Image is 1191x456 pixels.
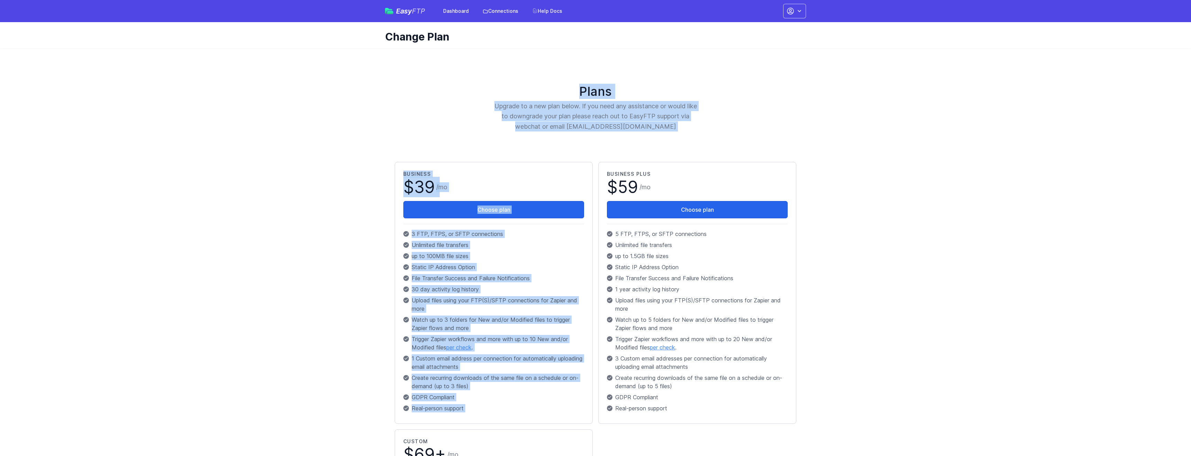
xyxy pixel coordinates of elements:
[436,182,447,192] span: /
[607,252,788,260] p: up to 1.5GB file sizes
[607,285,788,293] p: 1 year activity log history
[528,5,566,17] a: Help Docs
[403,230,584,238] p: 3 FTP, FTPS, or SFTP connections
[412,7,425,15] span: FTP
[403,316,584,332] p: Watch up to 3 folders for New and/or Modified files to trigger Zapier flows and more
[412,335,584,352] span: Trigger Zapier workflows and more with up to 10 New and/or Modified files .
[607,374,788,390] p: Create recurring downloads of the same file on a schedule or on-demand (up to 5 files)
[403,374,584,390] p: Create recurring downloads of the same file on a schedule or on-demand (up to 3 files)
[385,8,393,14] img: easyftp_logo.png
[607,179,638,195] span: $
[607,263,788,271] p: Static IP Address Option
[403,201,584,218] button: Choose plan
[403,296,584,313] p: Upload files using your FTP(S)/SFTP connections for Zapier and more
[439,5,473,17] a: Dashboard
[494,101,697,131] p: Upgrade to a new plan below. If you need any assistance or would like to downgrade your plan plea...
[615,335,788,352] span: Trigger Zapier workflows and more with up to 20 New and/or Modified files .
[403,241,584,249] p: Unlimited file transfers
[403,438,584,445] h2: Custom
[392,84,799,98] h1: Plans
[607,393,788,401] p: GDPR Compliant
[403,263,584,271] p: Static IP Address Option
[403,171,584,177] h2: Business
[414,177,435,197] span: 39
[403,285,584,293] p: 30 day activity log history
[607,296,788,313] p: Upload files using your FTP(S)/SFTP connections for Zapier and more
[618,177,638,197] span: 59
[403,354,584,371] p: 1 Custom email address per connection for automatically uploading email attachments
[446,344,472,351] a: per check
[607,241,788,249] p: Unlimited file transfers
[639,182,651,192] span: /
[607,201,788,218] button: Choose plan
[607,230,788,238] p: 5 FTP, FTPS, or SFTP connections
[607,316,788,332] p: Watch up to 5 folders for New and/or Modified files to trigger Zapier flows and more
[607,354,788,371] p: 3 Custom email addresses per connection for automatically uploading email attachments
[403,179,435,195] span: $
[650,344,675,351] a: per check
[403,404,584,412] p: Real-person support
[478,5,522,17] a: Connections
[385,30,800,43] h1: Change Plan
[607,171,788,177] h2: Business Plus
[403,393,584,401] p: GDPR Compliant
[403,274,584,282] p: File Transfer Success and Failure Notifications
[642,183,651,191] span: mo
[607,404,788,412] p: Real-person support
[1156,421,1183,448] iframe: Drift Widget Chat Controller
[396,8,425,15] span: Easy
[403,252,584,260] p: up to 100MB file sizes
[438,183,447,191] span: mo
[607,274,788,282] p: File Transfer Success and Failure Notifications
[385,8,425,15] a: EasyFTP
